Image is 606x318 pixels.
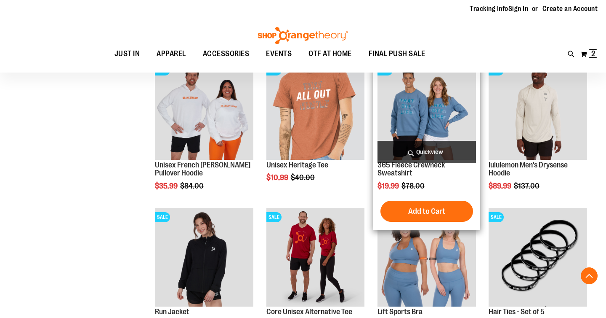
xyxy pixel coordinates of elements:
[489,307,545,316] a: Hair Ties - Set of 5
[266,44,292,63] span: EVENTS
[266,212,282,222] span: SALE
[155,208,253,308] a: Product image for Run JacketSALE
[194,44,258,64] a: ACCESSORIES
[489,212,504,222] span: SALE
[377,61,476,161] a: 365 Fleece Crewneck SweatshirtSALE
[489,161,568,178] a: lululemon Men's Drysense Hoodie
[377,61,476,160] img: 365 Fleece Crewneck Sweatshirt
[581,267,598,284] button: Back To Top
[591,49,595,58] span: 2
[514,182,541,190] span: $137.00
[155,61,253,161] a: Product image for Unisex French Terry Pullover HoodieSALE
[114,44,140,63] span: JUST IN
[489,61,587,161] a: Product image for lululemon Mens Drysense Hoodie BoneSALE
[489,61,587,160] img: Product image for lululemon Mens Drysense Hoodie Bone
[155,161,250,178] a: Unisex French [PERSON_NAME] Pullover Hoodie
[377,141,476,163] a: Quickview
[377,307,423,316] a: Lift Sports Bra
[377,208,476,308] a: Main of 2024 Covention Lift Sports BraSALE
[266,161,328,169] a: Unisex Heritage Tee
[155,307,189,316] a: Run Jacket
[155,61,253,160] img: Product image for Unisex French Terry Pullover Hoodie
[489,208,587,308] a: Hair Ties - Set of 5SALE
[291,173,316,182] span: $40.00
[377,161,445,178] a: 365 Fleece Crewneck Sweatshirt
[360,44,434,63] a: FINAL PUSH SALE
[155,208,253,307] img: Product image for Run Jacket
[266,307,352,316] a: Core Unisex Alternative Tee
[380,201,473,222] button: Add to Cart
[148,44,194,64] a: APPAREL
[155,212,170,222] span: SALE
[470,4,508,13] a: Tracking Info
[266,208,365,307] img: Product image for Core Unisex Alternative Tee
[266,208,365,308] a: Product image for Core Unisex Alternative TeeSALE
[542,4,598,13] a: Create an Account
[489,208,587,307] img: Hair Ties - Set of 5
[258,44,300,64] a: EVENTS
[266,61,365,160] img: Product image for Unisex Heritage Tee
[157,44,186,63] span: APPAREL
[266,61,365,161] a: Product image for Unisex Heritage TeeSALE
[300,44,360,64] a: OTF AT HOME
[155,182,179,190] span: $35.99
[369,44,425,63] span: FINAL PUSH SALE
[408,207,445,216] span: Add to Cart
[484,57,591,212] div: product
[377,208,476,307] img: Main of 2024 Covention Lift Sports Bra
[508,4,529,13] a: Sign In
[262,57,369,204] div: product
[257,27,349,45] img: Shop Orangetheory
[489,182,513,190] span: $89.99
[308,44,352,63] span: OTF AT HOME
[401,182,426,190] span: $78.00
[180,182,205,190] span: $84.00
[377,182,400,190] span: $19.99
[373,57,480,230] div: product
[266,173,290,182] span: $10.99
[203,44,250,63] span: ACCESSORIES
[106,44,149,64] a: JUST IN
[151,57,258,212] div: product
